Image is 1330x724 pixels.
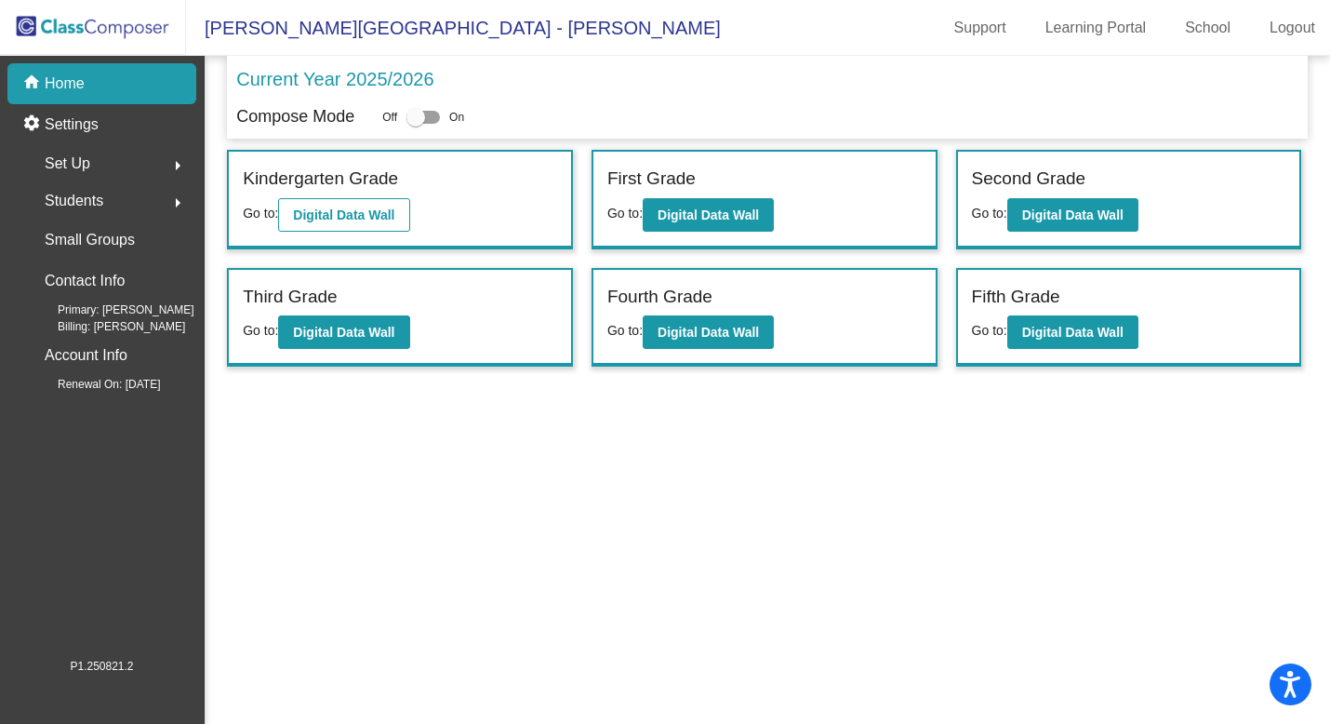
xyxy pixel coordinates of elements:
[939,13,1021,43] a: Support
[607,323,643,338] span: Go to:
[658,208,759,222] b: Digital Data Wall
[972,284,1060,311] label: Fifth Grade
[45,151,90,177] span: Set Up
[1007,198,1138,232] button: Digital Data Wall
[28,302,194,318] span: Primary: [PERSON_NAME]
[45,342,127,369] p: Account Info
[1170,13,1245,43] a: School
[28,376,160,393] span: Renewal On: [DATE]
[45,73,85,95] p: Home
[382,109,397,126] span: Off
[1031,13,1162,43] a: Learning Portal
[243,206,278,221] span: Go to:
[45,114,99,136] p: Settings
[1255,13,1330,43] a: Logout
[607,206,643,221] span: Go to:
[607,284,712,311] label: Fourth Grade
[45,188,103,214] span: Students
[972,323,1007,338] span: Go to:
[1007,315,1138,349] button: Digital Data Wall
[166,154,189,177] mat-icon: arrow_right
[243,166,398,193] label: Kindergarten Grade
[243,323,278,338] span: Go to:
[278,198,409,232] button: Digital Data Wall
[166,192,189,214] mat-icon: arrow_right
[449,109,464,126] span: On
[658,325,759,340] b: Digital Data Wall
[972,166,1086,193] label: Second Grade
[45,268,125,294] p: Contact Info
[28,318,185,335] span: Billing: [PERSON_NAME]
[236,104,354,129] p: Compose Mode
[243,284,337,311] label: Third Grade
[643,315,774,349] button: Digital Data Wall
[1022,325,1124,340] b: Digital Data Wall
[972,206,1007,221] span: Go to:
[45,227,135,253] p: Small Groups
[22,114,45,136] mat-icon: settings
[278,315,409,349] button: Digital Data Wall
[186,13,721,43] span: [PERSON_NAME][GEOGRAPHIC_DATA] - [PERSON_NAME]
[293,325,394,340] b: Digital Data Wall
[1022,208,1124,222] b: Digital Data Wall
[643,198,774,232] button: Digital Data Wall
[22,73,45,95] mat-icon: home
[236,65,433,93] p: Current Year 2025/2026
[293,208,394,222] b: Digital Data Wall
[607,166,696,193] label: First Grade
